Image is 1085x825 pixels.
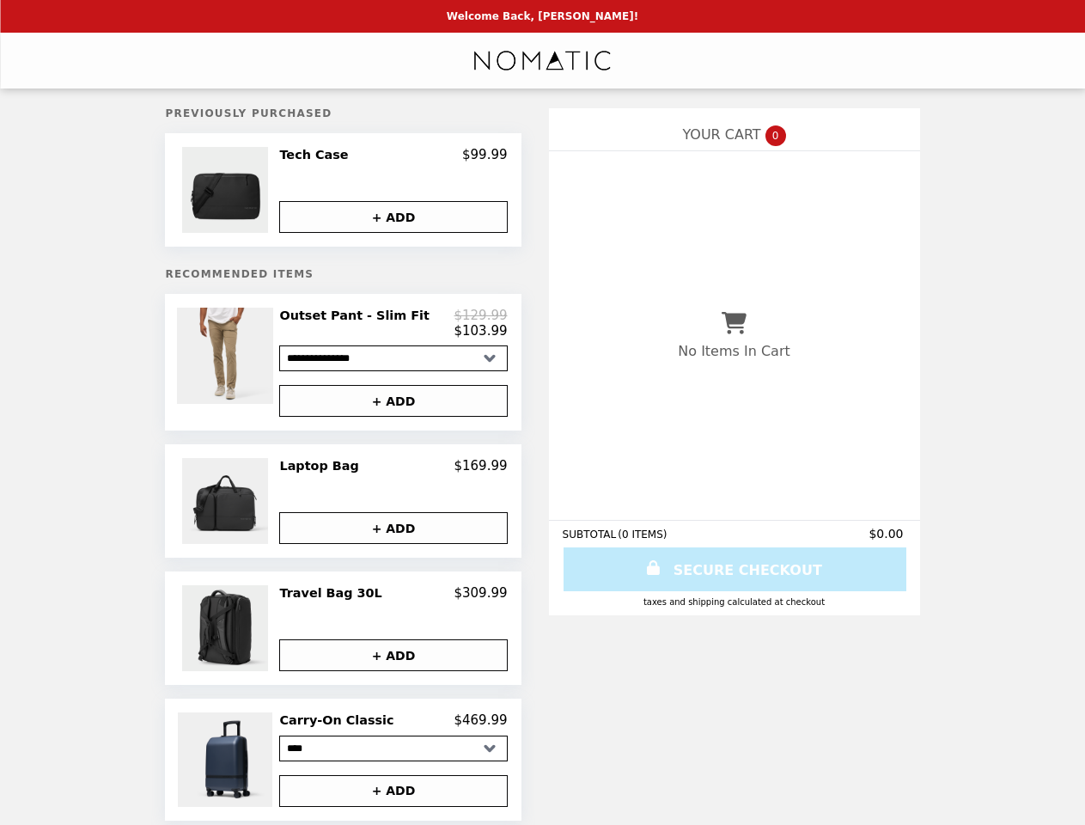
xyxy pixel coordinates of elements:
[279,512,507,544] button: + ADD
[279,308,436,323] h2: Outset Pant - Slim Fit
[454,323,507,339] p: $103.99
[462,147,508,162] p: $99.99
[279,201,507,233] button: + ADD
[177,308,277,404] img: Outset Pant - Slim Fit
[182,147,272,233] img: Tech Case
[182,458,272,544] img: Laptop Bag
[869,527,905,541] span: $0.00
[279,712,400,728] h2: Carry-On Classic
[279,147,355,162] h2: Tech Case
[279,736,507,761] select: Select a product variant
[563,597,906,607] div: Taxes and Shipping calculated at checkout
[454,712,507,728] p: $469.99
[279,639,507,671] button: + ADD
[454,308,507,323] p: $129.99
[454,458,507,474] p: $169.99
[182,585,272,671] img: Travel Bag 30L
[279,775,507,807] button: + ADD
[618,529,667,541] span: ( 0 ITEMS )
[678,343,789,359] p: No Items In Cart
[765,125,786,146] span: 0
[279,458,365,474] h2: Laptop Bag
[178,712,276,806] img: Carry-On Classic
[472,43,613,78] img: Brand Logo
[563,529,619,541] span: SUBTOTAL
[279,585,388,601] h2: Travel Bag 30L
[165,107,521,119] h5: Previously Purchased
[279,385,507,417] button: + ADD
[279,345,507,371] select: Select a product variant
[447,10,638,22] p: Welcome Back, [PERSON_NAME]!
[165,268,521,280] h5: Recommended Items
[682,126,760,143] span: YOUR CART
[454,585,507,601] p: $309.99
